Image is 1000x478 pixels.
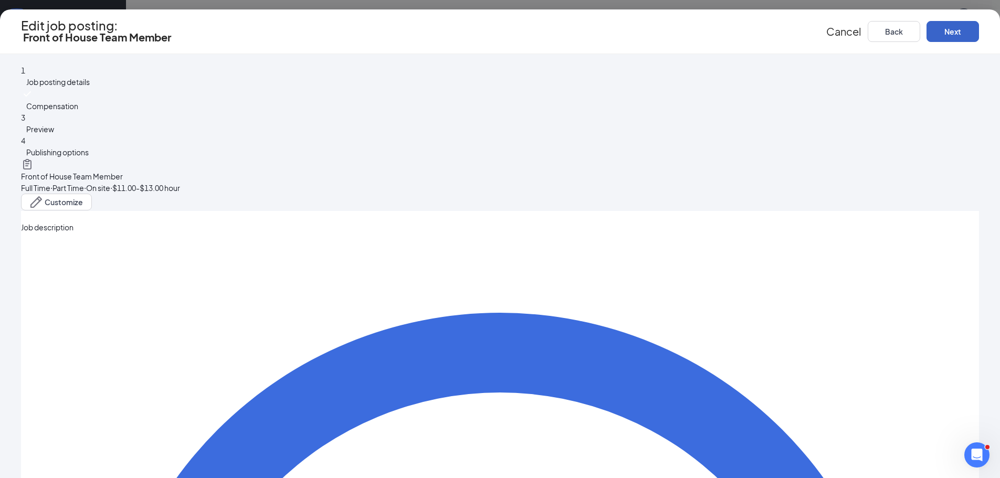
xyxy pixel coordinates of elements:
svg: PencilIcon [30,196,43,208]
span: 4 [21,136,25,145]
span: Job posting details [26,77,90,87]
span: 1 [21,66,25,75]
span: ‧ $11.00-$13.00 hour [110,183,180,193]
span: ‧ Part Time [50,183,84,193]
span: Front of House Team Member [23,30,171,44]
iframe: Intercom live chat [964,442,990,468]
span: Compensation [26,101,78,111]
span: Full Time [21,183,50,193]
h3: Edit job posting: [21,20,171,31]
button: Back [868,21,920,42]
button: Next [927,21,979,42]
span: Job description [21,222,73,232]
svg: Checkmark [21,88,34,100]
button: Cancel [826,26,861,37]
span: Front of House Team Member [21,172,123,181]
span: Customize [45,198,83,206]
svg: Clipboard [21,158,34,171]
span: Preview [26,124,54,134]
button: PencilIconCustomize [21,194,92,210]
span: Cancel [826,25,861,38]
span: 3 [21,113,25,122]
span: Publishing options [26,147,89,157]
span: ‧ On site [84,183,110,193]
